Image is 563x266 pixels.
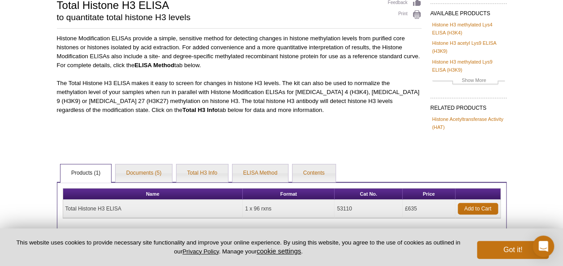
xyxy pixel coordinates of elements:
a: Histone H3 methylated Lys4 ELISA (H3K4) [432,21,505,37]
th: Name [63,189,243,200]
strong: ELISA Method [134,62,174,69]
a: Show More [432,76,505,86]
a: Histone Acetyltransferase Activity (HAT) [432,115,505,131]
th: Format [243,189,335,200]
td: £635 [403,200,456,218]
td: 53110 [335,200,403,218]
button: cookie settings [257,247,301,255]
a: Print [388,10,421,20]
a: Add to Cart [458,203,498,215]
th: Cat No. [335,189,403,200]
p: The Total Histone H3 ELISA makes it easy to screen for changes in histone H3 levels. The kit can ... [57,79,421,115]
div: Open Intercom Messenger [533,236,554,257]
a: Histone H3 acetyl Lys9 ELISA (H3K9) [432,39,505,55]
h2: RELATED PRODUCTS [430,98,507,114]
a: Products (1) [60,164,111,182]
a: ELISA Method [232,164,288,182]
a: Privacy Policy [182,248,219,255]
p: Histone Modification ELISAs provide a simple, sensitive method for detecting changes in histone m... [57,34,421,70]
th: Price [403,189,456,200]
a: Contents [292,164,335,182]
h2: to quantitate total histone H3 levels [57,13,379,21]
td: Total Histone H3 ELISA [63,200,243,218]
h2: AVAILABLE PRODUCTS [430,3,507,19]
button: Got it! [477,241,549,259]
a: Histone H3 methylated Lys9 ELISA (H3K9) [432,58,505,74]
a: Total H3 Info [176,164,228,182]
strong: Total H3 Info [182,107,218,113]
a: Documents (5) [116,164,172,182]
td: 1 x 96 rxns [243,200,335,218]
p: This website uses cookies to provide necessary site functionality and improve your online experie... [14,239,462,256]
